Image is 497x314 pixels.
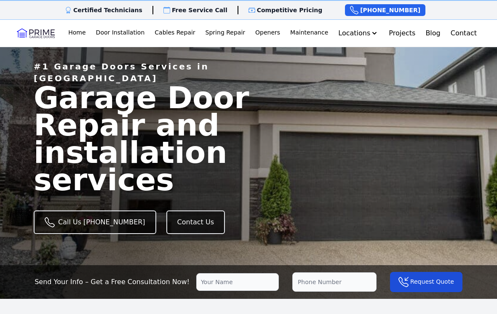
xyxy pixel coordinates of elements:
[202,25,248,42] a: Spring Repair
[35,277,190,287] p: Send Your Info – Get a Free Consultation Now!
[287,25,331,42] a: Maintenance
[257,6,323,14] p: Competitive Pricing
[93,25,148,42] a: Door Installation
[65,25,89,42] a: Home
[385,25,419,42] a: Projects
[34,61,276,84] p: #1 Garage Doors Services in [GEOGRAPHIC_DATA]
[73,6,142,14] p: Certified Technicians
[335,25,382,42] button: Locations
[172,6,227,14] p: Free Service Call
[390,272,462,292] button: Request Quote
[34,210,156,234] a: Call Us [PHONE_NUMBER]
[447,25,480,42] a: Contact
[345,4,425,16] a: [PHONE_NUMBER]
[151,25,198,42] a: Cables Repair
[196,273,279,291] input: Your Name
[422,25,444,42] a: Blog
[166,210,225,234] a: Contact Us
[292,272,377,292] input: Phone Number
[34,84,359,193] span: Garage Door Repair and installation services
[252,25,283,42] a: Openers
[17,27,55,40] img: Logo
